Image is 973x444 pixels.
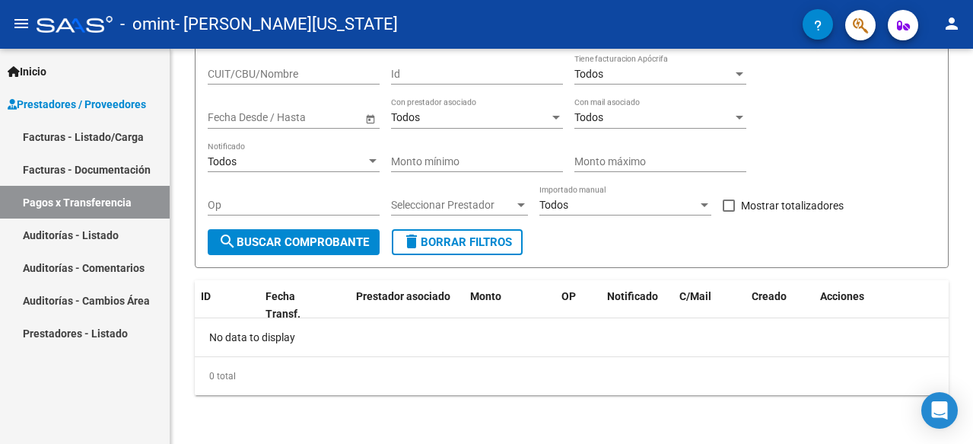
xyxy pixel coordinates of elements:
[266,290,300,320] span: Fecha Transf.
[402,232,421,251] mat-icon: delete
[574,111,603,123] span: Todos
[673,280,746,331] datatable-header-cell: C/Mail
[8,63,46,80] span: Inicio
[201,290,211,302] span: ID
[195,280,259,331] datatable-header-cell: ID
[679,290,711,302] span: C/Mail
[8,96,146,113] span: Prestadores / Proveedores
[561,290,576,302] span: OP
[539,199,568,211] span: Todos
[208,229,380,255] button: Buscar Comprobante
[392,229,523,255] button: Borrar Filtros
[752,290,787,302] span: Creado
[921,392,958,429] div: Open Intercom Messenger
[195,357,949,395] div: 0 total
[120,8,175,41] span: - omint
[218,235,369,249] span: Buscar Comprobante
[741,196,844,215] span: Mostrar totalizadores
[208,155,237,168] span: Todos
[276,111,351,124] input: Fecha fin
[601,280,673,331] datatable-header-cell: Notificado
[402,235,512,249] span: Borrar Filtros
[208,111,263,124] input: Fecha inicio
[356,290,450,302] span: Prestador asociado
[820,290,864,302] span: Acciones
[470,290,501,302] span: Monto
[391,111,420,123] span: Todos
[12,14,30,33] mat-icon: menu
[218,232,237,251] mat-icon: search
[391,199,514,212] span: Seleccionar Prestador
[574,68,603,80] span: Todos
[464,280,555,331] datatable-header-cell: Monto
[555,280,601,331] datatable-header-cell: OP
[175,8,398,41] span: - [PERSON_NAME][US_STATE]
[607,290,658,302] span: Notificado
[195,318,949,356] div: No data to display
[350,280,464,331] datatable-header-cell: Prestador asociado
[943,14,961,33] mat-icon: person
[746,280,814,331] datatable-header-cell: Creado
[362,110,378,126] button: Open calendar
[814,280,951,331] datatable-header-cell: Acciones
[259,280,328,331] datatable-header-cell: Fecha Transf.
